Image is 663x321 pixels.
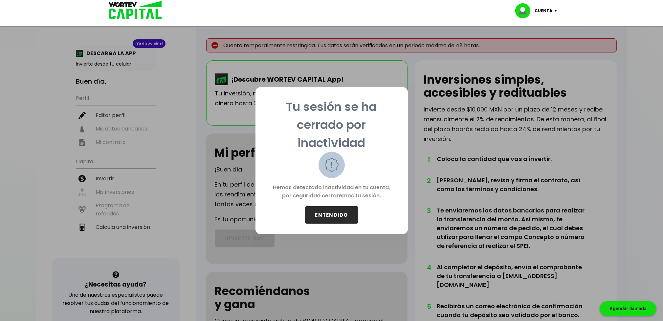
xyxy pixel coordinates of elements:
img: warning [319,152,345,178]
img: profile-image [515,3,535,18]
img: icon-down [553,10,562,12]
p: Tu sesión se ha cerrado por inactividad [266,98,397,152]
p: Hemos detectado inactividad en tu cuenta, por seguridad cerraremos tu sesión. [266,178,397,206]
div: Agendar llamada [600,301,656,316]
p: Cuenta [535,6,553,16]
button: ENTENDIDO [305,206,358,224]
